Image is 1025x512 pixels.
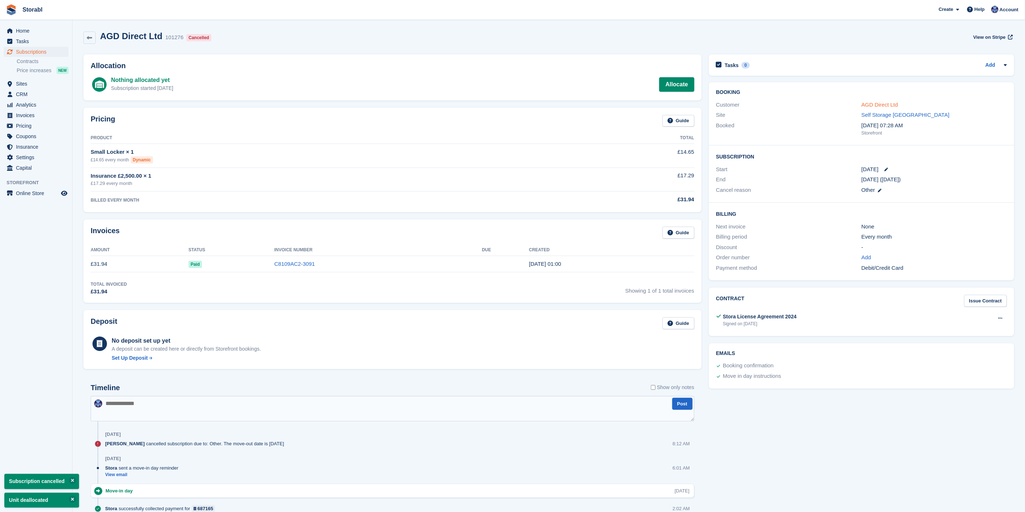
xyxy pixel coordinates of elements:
[100,31,162,41] h2: AGD Direct Ltd
[105,440,145,447] span: [PERSON_NAME]
[91,156,567,164] div: £14.65 every month
[716,351,1007,356] h2: Emails
[716,121,861,137] div: Booked
[673,440,690,447] div: 8:12 AM
[16,110,59,120] span: Invoices
[662,115,694,127] a: Guide
[4,110,69,120] a: menu
[861,129,1007,137] div: Storefront
[716,111,861,119] div: Site
[716,264,861,272] div: Payment method
[861,102,898,108] a: AGD Direct Ltd
[567,168,694,191] td: £17.29
[189,261,202,268] span: Paid
[4,493,79,508] p: Unit deallocated
[57,67,69,74] div: NEW
[861,187,875,193] span: Other
[723,321,797,327] div: Signed on [DATE]
[4,79,69,89] a: menu
[861,233,1007,241] div: Every month
[60,189,69,198] a: Preview store
[91,132,567,144] th: Product
[198,505,213,512] div: 687165
[723,362,774,370] div: Booking confirmation
[4,474,79,489] p: Subscription cancelled
[186,34,211,41] div: Cancelled
[94,400,102,408] img: Tegan Ewart
[106,487,136,494] div: Move-in day
[723,313,797,321] div: Stora License Agreement 2024
[716,243,861,252] div: Discount
[16,36,59,46] span: Tasks
[716,90,1007,95] h2: Booking
[112,345,261,353] p: A deposit can be created here or directly from Storefront bookings.
[716,186,861,194] div: Cancel reason
[939,6,953,13] span: Create
[716,253,861,262] div: Order number
[651,384,694,391] label: Show only notes
[861,264,1007,272] div: Debit/Credit Card
[861,253,871,262] a: Add
[4,47,69,57] a: menu
[4,188,69,198] a: menu
[991,6,999,13] img: Tegan Ewart
[112,354,261,362] a: Set Up Deposit
[16,79,59,89] span: Sites
[716,165,861,174] div: Start
[91,384,120,392] h2: Timeline
[4,36,69,46] a: menu
[274,261,315,267] a: C8109AC2-3091
[16,89,59,99] span: CRM
[111,76,173,84] div: Nothing allocated yet
[7,179,72,186] span: Storefront
[17,58,69,65] a: Contracts
[16,163,59,173] span: Capital
[985,61,995,70] a: Add
[17,67,51,74] span: Price increases
[16,121,59,131] span: Pricing
[482,244,529,256] th: Due
[673,464,690,471] div: 6:01 AM
[861,121,1007,130] div: [DATE] 07:28 AM
[91,256,189,272] td: £31.94
[112,354,148,362] div: Set Up Deposit
[716,153,1007,160] h2: Subscription
[4,131,69,141] a: menu
[4,163,69,173] a: menu
[16,142,59,152] span: Insurance
[1000,6,1018,13] span: Account
[723,372,781,381] div: Move in day instructions
[659,77,694,92] a: Allocate
[91,197,567,203] div: BILLED EVERY MONTH
[91,317,117,329] h2: Deposit
[105,472,182,478] a: View email
[112,336,261,345] div: No deposit set up yet
[105,505,117,512] span: Stora
[662,227,694,239] a: Guide
[91,281,127,288] div: Total Invoiced
[529,261,561,267] time: 2025-08-14 00:00:54 UTC
[716,101,861,109] div: Customer
[861,112,950,118] a: Self Storage [GEOGRAPHIC_DATA]
[725,62,739,69] h2: Tasks
[861,165,879,174] time: 2025-08-14 00:00:00 UTC
[105,440,288,447] div: cancelled subscription due to: Other. The move-out date is [DATE]
[111,84,173,92] div: Subscription started [DATE]
[4,121,69,131] a: menu
[675,487,690,494] div: [DATE]
[105,456,121,462] div: [DATE]
[105,464,182,471] div: sent a move-in day reminder
[16,131,59,141] span: Coupons
[4,142,69,152] a: menu
[716,176,861,184] div: End
[4,26,69,36] a: menu
[91,148,567,156] div: Small Locker × 1
[16,100,59,110] span: Analytics
[91,244,189,256] th: Amount
[716,295,745,307] h2: Contract
[673,505,690,512] div: 2:02 AM
[861,176,901,182] span: [DATE] ([DATE])
[17,66,69,74] a: Price increases NEW
[189,244,274,256] th: Status
[861,223,1007,231] div: None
